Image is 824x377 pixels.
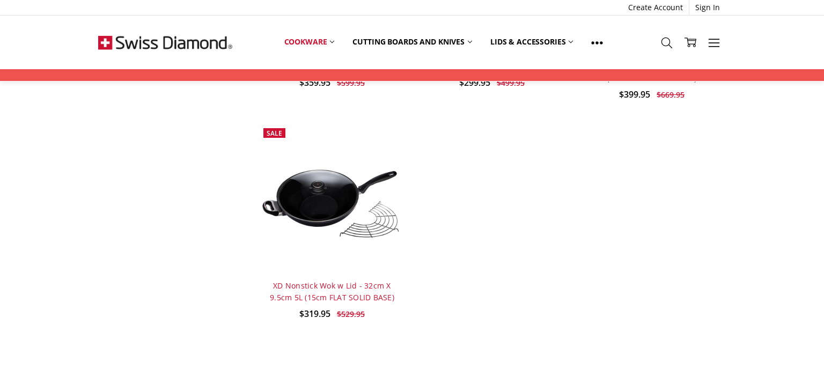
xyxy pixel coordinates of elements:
img: Free Shipping On Every Order [98,16,232,69]
span: $319.95 [299,308,330,320]
a: Cookware [275,30,344,54]
a: Show All [582,30,612,54]
span: $499.95 [497,78,525,88]
a: Cutting boards and knives [343,30,481,54]
span: $529.95 [337,309,365,319]
span: $399.95 [619,88,650,100]
a: Lids & Accessories [481,30,582,54]
a: XD Nonstick Wok w Lid - 32cm X 9.5cm 5L (15cm FLAT SOLID BASE) [258,123,406,271]
span: $359.95 [299,77,330,88]
span: Sale [267,129,282,138]
img: XD Nonstick Wok w Lid - 32cm X 9.5cm 5L (15cm FLAT SOLID BASE) [258,147,406,246]
span: $599.95 [337,78,365,88]
a: XD Nonstick Wok w Lid - 32cm X 9.5cm 5L (15cm FLAT SOLID BASE) [270,280,394,302]
span: $669.95 [657,90,685,100]
a: XD Nonstick Wok with Lid & Tempura Rack - 36cm X 9.5cm 6L (18cm FLAT SOLID BASE) [591,49,713,84]
span: $299.95 [459,77,490,88]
